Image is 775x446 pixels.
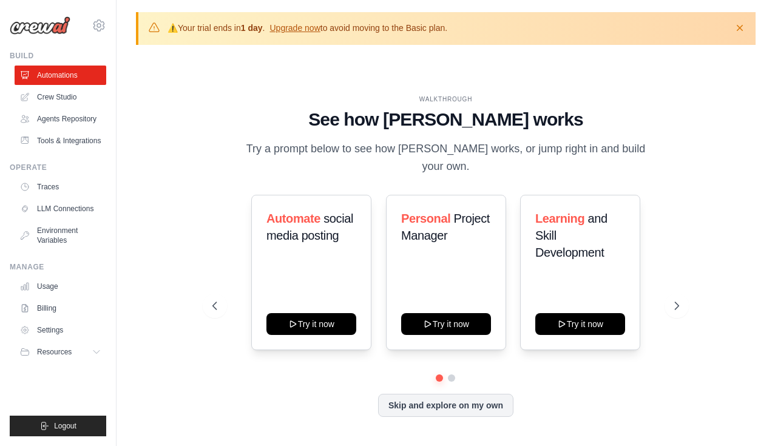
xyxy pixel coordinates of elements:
a: Crew Studio [15,87,106,107]
div: Build [10,51,106,61]
img: Logo [10,16,70,35]
a: Traces [15,177,106,197]
a: Agents Repository [15,109,106,129]
button: Resources [15,342,106,362]
strong: 1 day [241,23,263,33]
a: Environment Variables [15,221,106,250]
span: Project Manager [401,212,490,242]
p: Try a prompt below to see how [PERSON_NAME] works, or jump right in and build your own. [242,140,649,176]
a: Tools & Integrations [15,131,106,150]
a: Settings [15,320,106,340]
button: Skip and explore on my own [378,394,513,417]
strong: ⚠️ [168,23,178,33]
a: Automations [15,66,106,85]
a: Billing [15,299,106,318]
button: Try it now [401,313,491,335]
button: Try it now [266,313,356,335]
div: Operate [10,163,106,172]
h1: See how [PERSON_NAME] works [212,109,679,130]
button: Try it now [535,313,625,335]
span: Logout [54,421,76,431]
a: Usage [15,277,106,296]
span: Resources [37,347,72,357]
div: WALKTHROUGH [212,95,679,104]
a: Upgrade now [269,23,320,33]
span: Personal [401,212,450,225]
a: LLM Connections [15,199,106,218]
div: Manage [10,262,106,272]
button: Logout [10,416,106,436]
span: Learning [535,212,584,225]
span: Automate [266,212,320,225]
span: and Skill Development [535,212,607,259]
p: Your trial ends in . to avoid moving to the Basic plan. [168,22,447,34]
